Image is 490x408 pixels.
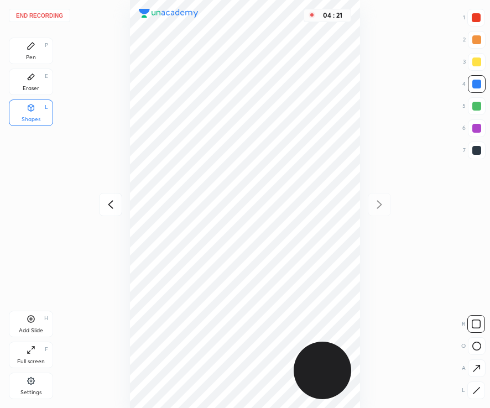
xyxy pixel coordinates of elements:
[19,328,43,333] div: Add Slide
[462,315,485,333] div: R
[45,347,48,352] div: F
[462,359,486,377] div: A
[9,9,70,22] button: End recording
[23,86,39,91] div: Eraser
[139,9,199,18] img: logo.38c385cc.svg
[463,53,486,71] div: 3
[462,75,486,93] div: 4
[463,31,486,49] div: 2
[462,119,486,137] div: 6
[461,337,486,355] div: O
[463,9,485,27] div: 1
[45,43,48,48] div: P
[17,359,45,364] div: Full screen
[44,316,48,321] div: H
[463,142,486,159] div: 7
[20,390,41,395] div: Settings
[462,97,486,115] div: 5
[22,117,40,122] div: Shapes
[320,12,346,19] div: 04 : 21
[462,381,485,399] div: L
[26,55,36,60] div: Pen
[45,104,48,110] div: L
[45,74,48,79] div: E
